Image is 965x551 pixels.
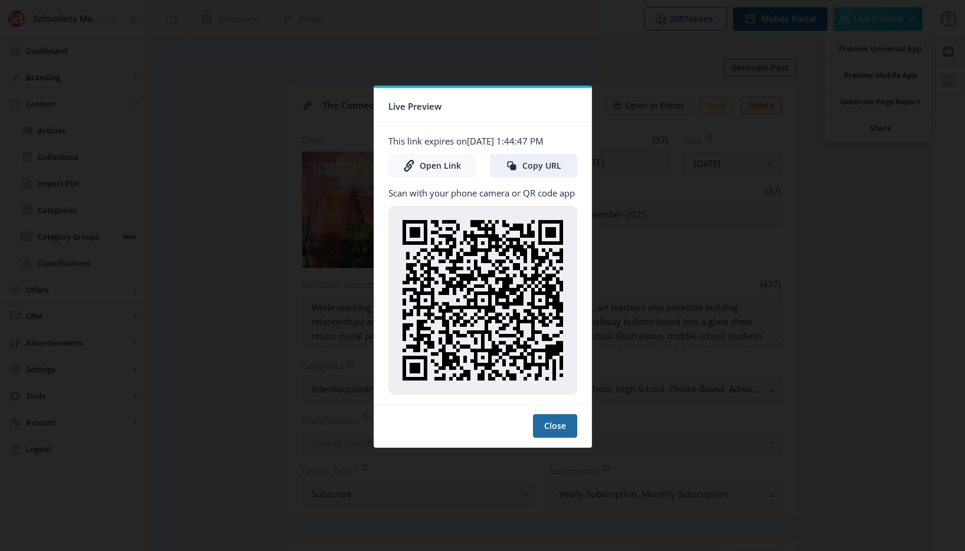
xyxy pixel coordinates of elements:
span: Live Preview [388,97,441,116]
span: [DATE] 1:44:47 PM [467,135,543,147]
p: Scan with your phone camera or QR code app [388,187,577,199]
a: Open Link [388,154,476,178]
p: This link expires on [388,135,577,147]
button: Close [533,414,577,438]
button: Copy URL [490,154,577,178]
